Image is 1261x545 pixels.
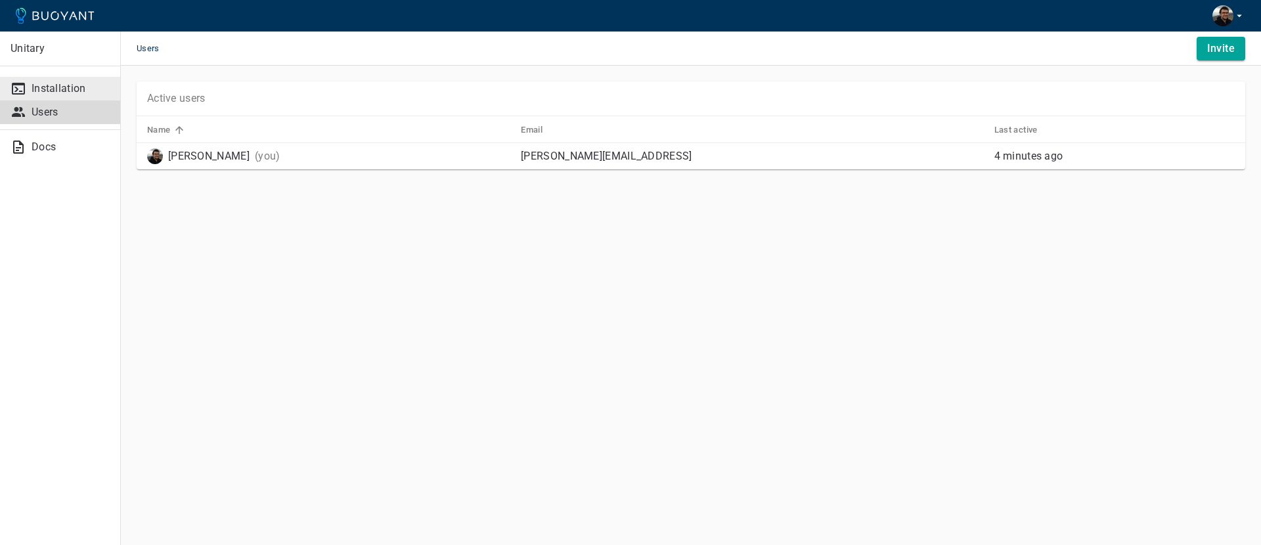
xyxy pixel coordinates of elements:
[521,124,560,136] span: Email
[521,150,983,163] p: [PERSON_NAME][EMAIL_ADDRESS]
[137,32,175,66] span: Users
[994,150,1063,162] span: Thu, 14 Aug 2025 13:20:55 CEST / Thu, 14 Aug 2025 11:20:55 UTC
[32,106,110,119] p: Users
[147,148,163,164] img: nicolas@unitary.ai
[11,42,110,55] p: Unitary
[1197,37,1245,60] button: Invite
[1212,5,1233,26] img: Nicolas Fournier
[1207,42,1235,55] h4: Invite
[994,124,1055,136] span: Last active
[994,125,1038,135] h5: Last active
[32,141,110,154] p: Docs
[147,124,188,136] span: Name
[521,125,542,135] h5: Email
[168,150,250,163] p: [PERSON_NAME]
[994,150,1063,162] relative-time: 4 minutes ago
[147,148,250,164] div: Nicolas Fournier
[255,150,280,163] p: (you)
[147,125,171,135] h5: Name
[147,92,206,105] p: Active users
[32,82,110,95] p: Installation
